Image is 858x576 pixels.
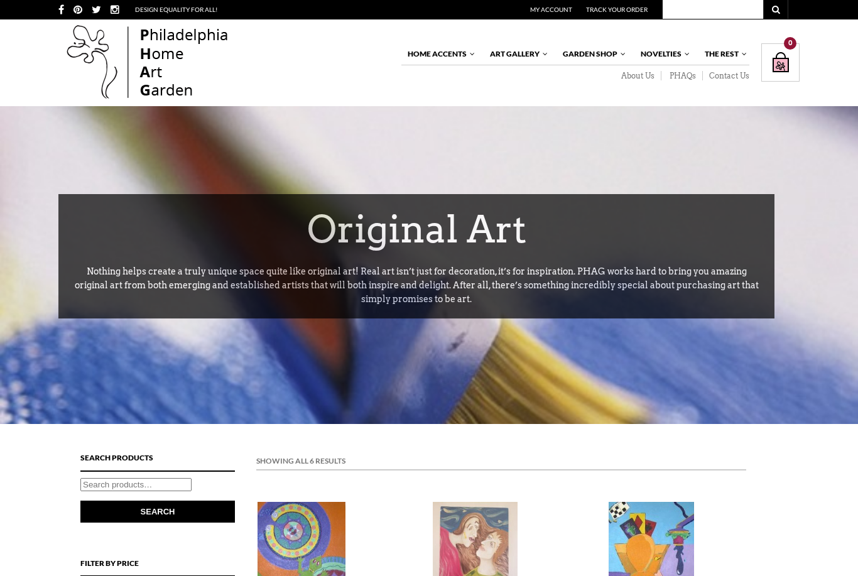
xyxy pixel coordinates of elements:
[634,43,691,65] a: Novelties
[58,194,774,264] h1: Original Art
[613,71,661,81] a: About Us
[530,6,572,13] a: My Account
[698,43,748,65] a: The Rest
[256,455,345,467] em: Showing all 6 results
[80,478,192,491] input: Search products…
[401,43,476,65] a: Home Accents
[784,37,796,50] div: 0
[661,71,703,81] a: PHAQs
[703,71,749,81] a: Contact Us
[557,43,627,65] a: Garden Shop
[58,264,774,318] p: Nothing helps create a truly unique space quite like original art! Real art isn’t just for decora...
[484,43,549,65] a: Art Gallery
[586,6,648,13] a: Track Your Order
[80,501,235,523] button: Search
[80,452,235,472] h4: Search Products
